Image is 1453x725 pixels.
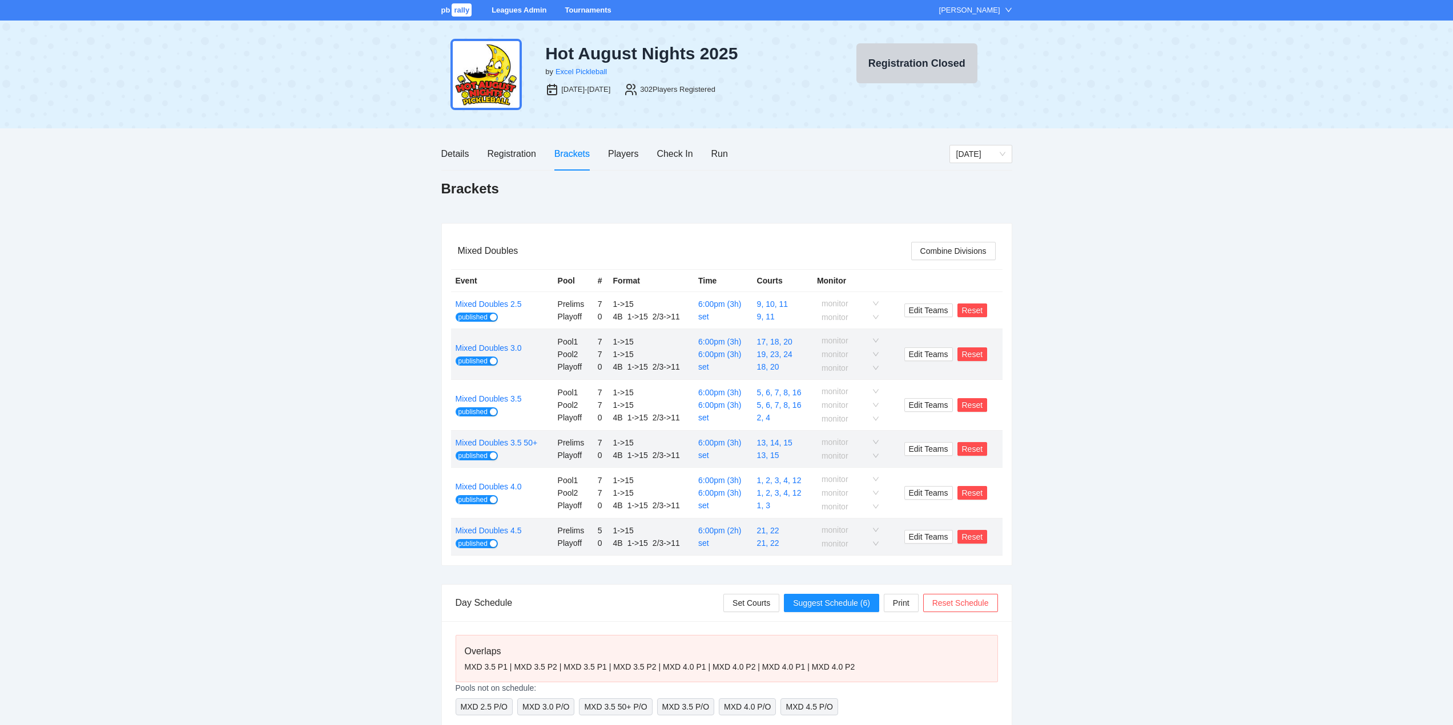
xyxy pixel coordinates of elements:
span: published [458,357,488,366]
div: 2/3->11 [653,499,680,512]
a: Mixed Doubles 4.0 [456,482,522,491]
div: 5 [598,524,604,537]
div: 2/3->11 [653,537,680,549]
div: 7 [598,386,604,399]
a: Mixed Doubles 3.5 50+ [456,438,538,447]
button: Edit Teams [904,347,953,361]
div: Details [441,147,469,161]
div: 0 [598,499,604,512]
span: published [458,407,488,416]
div: 1->15 [613,524,689,537]
a: 18, 20 [757,362,779,371]
div: 7 [598,298,604,310]
a: Mixed Doubles 3.5 [456,394,522,403]
div: 4B [613,449,623,461]
div: 2/3->11 [653,449,680,461]
a: 6:00pm (3h) [698,299,741,309]
span: published [458,313,488,322]
div: Pool2 [558,348,589,361]
a: Mixed Doubles 3.0 [456,343,522,353]
div: Playoff [558,361,589,373]
div: Pool2 [558,487,589,499]
div: 7 [598,487,604,499]
div: 1->15 [613,487,689,499]
a: 1, 3 [757,501,770,510]
div: 1->15 [627,411,648,424]
div: 1->15 [613,348,689,361]
div: Courts [757,274,808,287]
div: 4B [613,310,623,323]
div: 2/3->11 [653,361,680,373]
a: 19, 23, 24 [757,350,792,359]
a: 6:00pm (3h) [698,337,741,346]
div: Pool [558,274,589,287]
div: Overlaps [465,644,989,658]
button: Reset [957,486,988,500]
span: Sunday [956,145,1005,163]
a: Mixed Doubles 4.5 [456,526,522,535]
span: Edit Teams [909,443,948,455]
button: Reset [957,347,988,361]
a: 2, 4 [757,413,770,422]
span: Reset [962,443,983,455]
a: 1, 2, 3, 4, 12 [757,488,802,497]
button: Edit Teams [904,530,953,544]
div: 0 [598,310,604,323]
div: Pool1 [558,474,589,487]
span: Reset [962,530,983,543]
a: 6:00pm (3h) [698,438,741,447]
div: Mixed Doubles [458,234,911,267]
div: 1->15 [627,537,648,549]
div: by [545,66,553,78]
span: Combine Divisions [920,245,987,257]
div: 1->15 [613,474,689,487]
div: Pools not on schedule: [456,682,998,694]
div: Playoff [558,310,589,323]
span: Edit Teams [909,399,948,411]
img: hot-aug.png [450,39,522,110]
a: Mixed Doubles 2.5 [456,299,522,309]
a: 13, 14, 15 [757,438,792,447]
button: Set Courts [723,594,779,612]
span: Suggest Schedule (6) [793,597,870,609]
div: 2/3->11 [653,310,680,323]
span: down [1005,6,1012,14]
a: 21, 22 [757,526,779,535]
div: 7 [598,399,604,411]
span: Reset [962,487,983,499]
a: Excel Pickleball [556,67,607,76]
a: 6:00pm (3h) [698,400,741,410]
a: 6:00pm (3h) [698,488,741,497]
div: MXD 3.5 50+ P/O [579,698,652,715]
div: MXD 3.5 P1 | MXD 3.5 P2 | MXD 3.5 P1 | MXD 3.5 P2 | MXD 4.0 P1 | MXD 4.0 P2 | MXD 4.0 P1 | MXD 4.... [465,661,989,673]
div: 0 [598,537,604,549]
div: 0 [598,361,604,373]
div: 1->15 [613,335,689,348]
a: set [698,451,709,460]
div: 4B [613,537,623,549]
div: 4B [613,411,623,424]
button: Suggest Schedule (6) [784,594,879,612]
a: 13, 15 [757,451,779,460]
span: Reset [962,399,983,411]
a: 17, 18, 20 [757,337,792,346]
div: MXD 4.0 P/O [719,698,776,715]
div: 1->15 [613,436,689,449]
span: Edit Teams [909,487,948,499]
div: 1->15 [627,310,648,323]
a: set [698,413,709,422]
div: 1->15 [627,499,648,512]
a: set [698,501,709,510]
div: Check In [657,147,693,161]
div: Run [711,147,728,161]
div: 7 [598,474,604,487]
button: Reset [957,398,988,412]
span: Edit Teams [909,348,948,361]
span: rally [452,3,472,17]
button: Edit Teams [904,303,953,317]
button: Edit Teams [904,442,953,456]
div: Brackets [554,147,590,161]
div: Prelims [558,524,589,537]
span: Reset [962,304,983,317]
div: 7 [598,436,604,449]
